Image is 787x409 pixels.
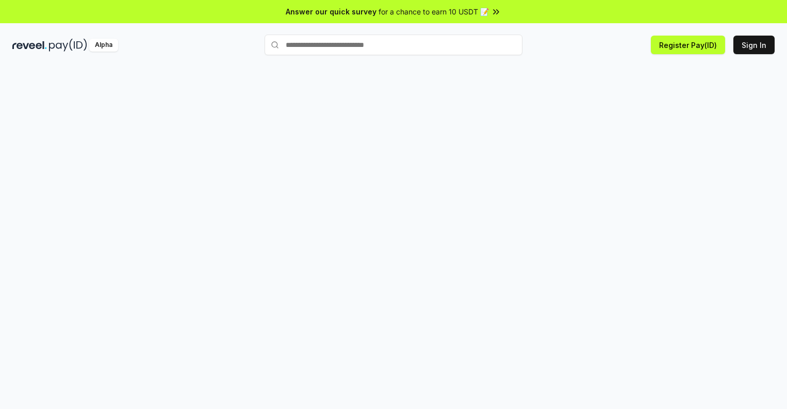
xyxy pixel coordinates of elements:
[89,39,118,52] div: Alpha
[379,6,489,17] span: for a chance to earn 10 USDT 📝
[733,36,775,54] button: Sign In
[12,39,47,52] img: reveel_dark
[49,39,87,52] img: pay_id
[286,6,376,17] span: Answer our quick survey
[651,36,725,54] button: Register Pay(ID)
